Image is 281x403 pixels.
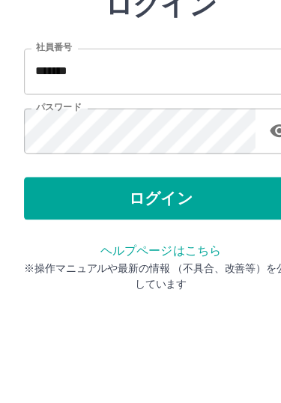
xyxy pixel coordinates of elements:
a: ヘルプページはこちら [88,318,193,330]
h2: ログイン [91,94,190,123]
label: 社員番号 [31,140,63,151]
p: ※操作マニュアルや最新の情報 （不具合、改善等）を公開しています [21,333,261,360]
label: パスワード [31,193,71,204]
button: ログイン [21,259,261,297]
